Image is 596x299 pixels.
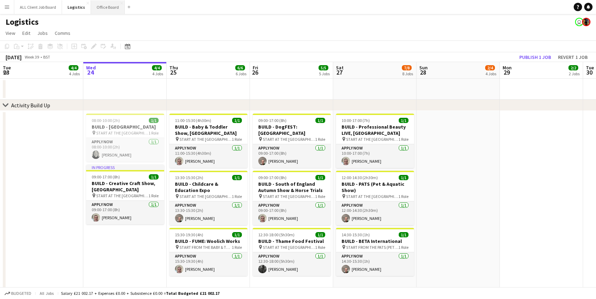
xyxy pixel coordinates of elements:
span: START AT THE [GEOGRAPHIC_DATA] [263,194,315,199]
app-job-card: 11:00-15:30 (4h30m)1/1BUILD - Baby & Toddler Show, [GEOGRAPHIC_DATA] START AT THE [GEOGRAPHIC_DAT... [169,114,247,168]
button: Publish 1 job [517,53,554,62]
app-card-role: APPLY NOW1/108:00-10:00 (2h)[PERSON_NAME] [86,138,164,162]
span: 11:00-15:30 (4h30m) [175,118,211,123]
span: 2/2 [568,65,578,70]
span: START FROM THE BABY & TODDLER SHOW, [GEOGRAPHIC_DATA] [179,245,232,250]
app-job-card: 08:00-10:00 (2h)1/1BUILD - [GEOGRAPHIC_DATA] START AT THE [GEOGRAPHIC_DATA]1 RoleAPPLY NOW1/108:0... [86,114,164,162]
span: Fri [253,64,258,71]
app-job-card: 10:00-17:00 (7h)1/1BUILD - Professional Beauty LIVE, [GEOGRAPHIC_DATA] START AT THE [GEOGRAPHIC_D... [336,114,414,168]
span: 1 Role [148,130,159,136]
span: START AT THE [GEOGRAPHIC_DATA] [346,137,398,142]
div: BST [43,54,50,60]
span: Sun [419,64,428,71]
div: 6 Jobs [236,71,246,76]
span: 1 Role [398,137,408,142]
span: 12:30-18:00 (5h30m) [258,232,295,237]
button: Logistics [62,0,91,14]
span: START AT THE [GEOGRAPHIC_DATA] [346,194,398,199]
span: 1 Role [232,137,242,142]
span: 4/4 [152,65,162,70]
button: Office Board [91,0,125,14]
span: 28 [418,68,428,76]
span: 1/1 [149,118,159,123]
span: Wed [86,64,96,71]
span: Jobs [37,30,48,36]
app-job-card: 15:30-19:30 (4h)1/1BUILD - FUME: Woolich Works START FROM THE BABY & TODDLER SHOW, [GEOGRAPHIC_DA... [169,228,247,276]
app-card-role: APPLY NOW1/109:00-17:00 (8h)[PERSON_NAME] [86,201,164,224]
span: 1/1 [232,175,242,180]
span: 1 Role [232,245,242,250]
span: 1 Role [315,245,325,250]
span: START AT THE [GEOGRAPHIC_DATA] [179,137,232,142]
span: Sat [336,64,344,71]
span: 1/1 [232,232,242,237]
button: ALL Client Job Board [14,0,62,14]
span: All jobs [38,291,55,296]
div: [DATE] [6,54,22,61]
div: 2 Jobs [569,71,580,76]
span: 1 Role [315,137,325,142]
span: 1 Role [148,193,159,198]
h3: BUILD - PATS (Pet & Aquatic Show) [336,181,414,193]
app-user-avatar: Desiree Ramsey [582,18,590,26]
span: Comms [55,30,70,36]
app-card-role: APPLY NOW1/111:00-15:30 (4h30m)[PERSON_NAME] [169,144,247,168]
div: In progress [86,164,164,170]
app-card-role: APPLY NOW1/110:00-17:00 (7h)[PERSON_NAME] [336,144,414,168]
span: View [6,30,15,36]
span: 1 Role [232,194,242,199]
span: 13:30-15:30 (2h) [175,175,203,180]
span: 12:00-14:30 (2h30m) [342,175,378,180]
span: START AT THE [GEOGRAPHIC_DATA] [263,137,315,142]
span: 7/8 [402,65,412,70]
span: 08:00-10:00 (2h) [92,118,120,123]
span: 1/1 [399,175,408,180]
a: View [3,29,18,38]
div: 8 Jobs [402,71,413,76]
h3: BUILD - Baby & Toddler Show, [GEOGRAPHIC_DATA] [169,124,247,136]
span: 09:00-17:00 (8h) [258,118,286,123]
app-card-role: APPLY NOW1/114:30-15:30 (1h)[PERSON_NAME] [336,252,414,276]
app-card-role: APPLY NOW1/113:30-15:30 (2h)[PERSON_NAME] [169,201,247,225]
span: 1/1 [315,175,325,180]
app-card-role: APPLY NOW1/115:30-19:30 (4h)[PERSON_NAME] [169,252,247,276]
span: Mon [503,64,512,71]
span: 1/1 [315,118,325,123]
app-job-card: 12:00-14:30 (2h30m)1/1BUILD - PATS (Pet & Aquatic Show) START AT THE [GEOGRAPHIC_DATA]1 RoleAPPLY... [336,171,414,225]
span: 09:00-17:00 (8h) [258,175,286,180]
div: 13:30-15:30 (2h)1/1BUILD - Childcare & Education Expo START AT THE [GEOGRAPHIC_DATA]1 RoleAPPLY N... [169,171,247,225]
app-job-card: 09:00-17:00 (8h)1/1BUILD - DogFEST: [GEOGRAPHIC_DATA] START AT THE [GEOGRAPHIC_DATA]1 RoleAPPLY N... [253,114,331,168]
h3: BUILD - Thame Food Festival [253,238,331,244]
span: 1/1 [399,232,408,237]
app-card-role: APPLY NOW1/109:00-17:00 (8h)[PERSON_NAME] [253,144,331,168]
span: 25 [168,68,178,76]
span: Thu [169,64,178,71]
span: 6/6 [235,65,245,70]
app-job-card: 12:30-18:00 (5h30m)1/1BUILD - Thame Food Festival START AT THE [GEOGRAPHIC_DATA]1 RoleAPPLY NOW1/... [253,228,331,276]
span: 1 Role [398,245,408,250]
span: 15:30-19:30 (4h) [175,232,203,237]
h3: BUILD - [GEOGRAPHIC_DATA] [86,124,164,130]
div: 14:30-15:30 (1h)1/1BUILD - BETA International START FROM THE PATS (PETS & AQUATIC) SHOW1 RoleAPPL... [336,228,414,276]
app-job-card: In progress09:00-17:00 (8h)1/1BUILD - Creative Craft Show, [GEOGRAPHIC_DATA] START AT THE [GEOGRA... [86,164,164,224]
h3: BUILD - Childcare & Education Expo [169,181,247,193]
div: 5 Jobs [319,71,330,76]
div: Activity Build Up [11,102,50,109]
span: Total Budgeted £21 002.17 [166,291,220,296]
div: 4 Jobs [486,71,496,76]
h3: BUILD - Professional Beauty LIVE, [GEOGRAPHIC_DATA] [336,124,414,136]
h3: BUILD - Creative Craft Show, [GEOGRAPHIC_DATA] [86,180,164,193]
span: 27 [335,68,344,76]
h3: BUILD - BETA International [336,238,414,244]
span: 26 [252,68,258,76]
span: 1 Role [315,194,325,199]
span: 10:00-17:00 (7h) [342,118,370,123]
app-card-role: APPLY NOW1/112:30-18:00 (5h30m)[PERSON_NAME] [253,252,331,276]
span: 24 [85,68,96,76]
span: 30 [585,68,594,76]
